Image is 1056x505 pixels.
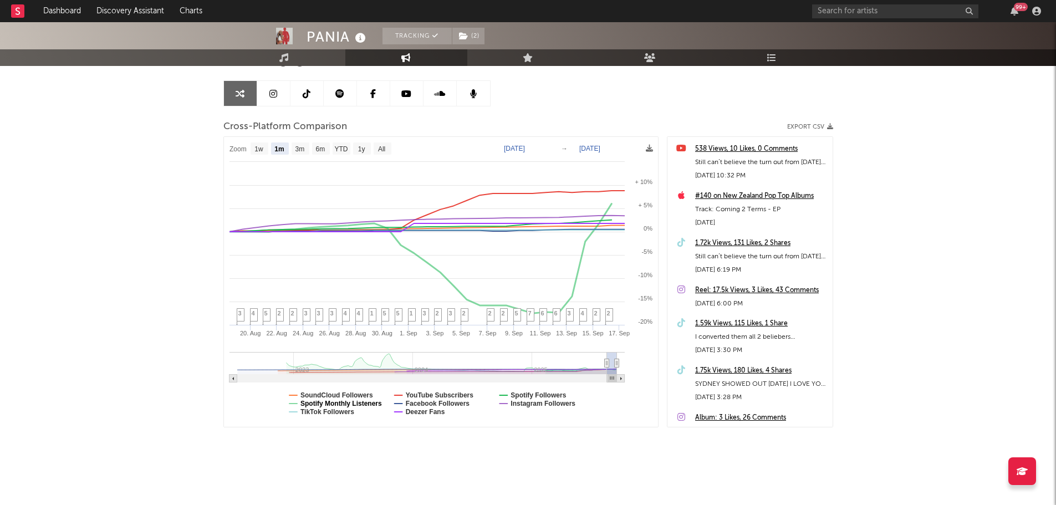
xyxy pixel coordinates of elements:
[695,364,827,378] a: 1.75k Views, 180 Likes, 4 Shares
[695,190,827,203] a: #140 on New Zealand Pop Top Albums
[371,330,392,336] text: 30. Aug
[638,318,652,325] text: -20%
[300,408,354,416] text: TikTok Followers
[405,408,445,416] text: Deezer Fans
[452,28,484,44] button: (2)
[695,425,827,438] div: [DATE] 2:30 PM
[410,310,413,317] span: 1
[266,330,287,336] text: 22. Aug
[304,310,308,317] span: 3
[252,310,255,317] span: 4
[358,145,365,153] text: 1y
[695,344,827,357] div: [DATE] 3:30 PM
[278,310,281,317] span: 2
[541,310,544,317] span: 6
[695,142,827,156] a: 538 Views, 10 Likes, 0 Comments
[695,263,827,277] div: [DATE] 6:19 PM
[561,145,568,152] text: →
[695,203,827,216] div: Track: Coming 2 Terms - EP
[515,310,518,317] span: 5
[1011,7,1018,16] button: 99+
[399,330,417,336] text: 1. Sep
[554,310,558,317] span: 6
[345,330,366,336] text: 28. Aug
[695,297,827,310] div: [DATE] 6:00 PM
[511,391,566,399] text: Spotify Followers
[293,330,313,336] text: 24. Aug
[502,310,505,317] span: 2
[641,248,652,255] text: -5%
[695,317,827,330] a: 1.59k Views, 115 Likes, 1 Share
[307,28,369,46] div: PANIA
[638,295,652,302] text: -15%
[254,145,263,153] text: 1w
[504,145,525,152] text: [DATE]
[315,145,325,153] text: 6m
[609,330,630,336] text: 17. Sep
[556,330,577,336] text: 13. Sep
[344,310,347,317] span: 4
[478,330,496,336] text: 7. Sep
[695,330,827,344] div: I converted them all 2 beliebers @[PERSON_NAME] #beliebers #pania #rnb #sydney #newmusic p
[581,310,584,317] span: 4
[396,310,400,317] span: 5
[330,310,334,317] span: 3
[594,310,598,317] span: 2
[488,310,492,317] span: 2
[370,310,374,317] span: 1
[239,330,260,336] text: 20. Aug
[229,145,247,153] text: Zoom
[644,225,652,232] text: 0%
[377,145,385,153] text: All
[1014,3,1028,11] div: 99 +
[695,169,827,182] div: [DATE] 10:32 PM
[382,28,452,44] button: Tracking
[462,310,466,317] span: 2
[426,330,443,336] text: 3. Sep
[638,202,652,208] text: + 5%
[238,310,242,317] span: 3
[787,124,833,130] button: Export CSV
[635,178,652,185] text: + 10%
[528,310,532,317] span: 7
[529,330,550,336] text: 11. Sep
[695,156,827,169] div: Still can’t believe the turn out from [DATE] 🥺🎯 #rnb #rnbmusic #newmusicrelease #musicians #feels
[274,145,284,153] text: 1m
[812,4,978,18] input: Search for artists
[452,330,470,336] text: 5. Sep
[449,310,452,317] span: 3
[695,391,827,404] div: [DATE] 3:28 PM
[223,53,349,67] span: Artist Engagement
[319,330,339,336] text: 26. Aug
[695,378,827,391] div: SYDNEY SHOWED OUT [DATE] I LOVE YOU GUYS #RNB #CAFE #PANIA #NEWMUSIC #COMING2TERMS
[223,120,347,134] span: Cross-Platform Comparison
[300,391,373,399] text: SoundCloud Followers
[568,310,571,317] span: 3
[582,330,603,336] text: 15. Sep
[405,400,470,407] text: Facebook Followers
[436,310,439,317] span: 2
[405,391,473,399] text: YouTube Subscribers
[695,284,827,297] a: Reel: 17.5k Views, 3 Likes, 43 Comments
[695,237,827,250] a: 1.72k Views, 131 Likes, 2 Shares
[695,216,827,229] div: [DATE]
[357,310,360,317] span: 4
[695,411,827,425] a: Album: 3 Likes, 26 Comments
[300,400,382,407] text: Spotify Monthly Listeners
[317,310,320,317] span: 3
[264,310,268,317] span: 5
[423,310,426,317] span: 3
[383,310,386,317] span: 5
[295,145,304,153] text: 3m
[695,250,827,263] div: Still can’t believe the turn out from [DATE] 🥺 SYDNEY my heart is so full. I hope i made u feel s...
[607,310,610,317] span: 2
[291,310,294,317] span: 2
[511,400,575,407] text: Instagram Followers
